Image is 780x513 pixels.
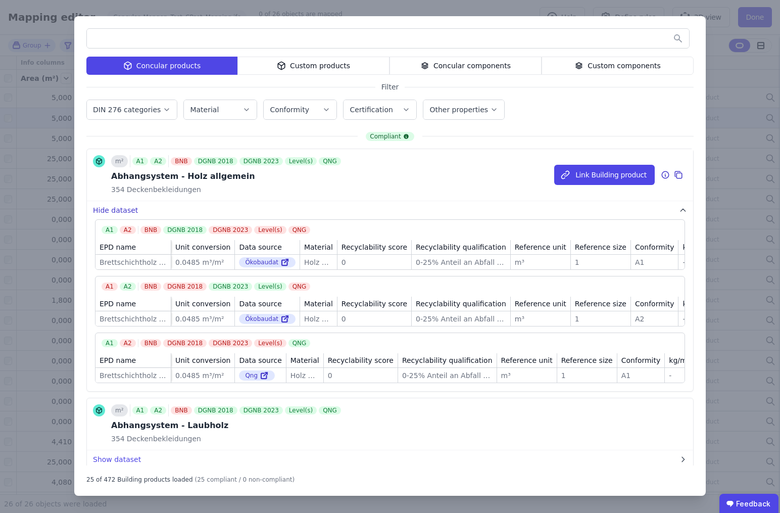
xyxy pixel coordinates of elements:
[111,419,343,432] div: Abhangsystem - Laubholz
[194,157,237,165] div: DGNB 2018
[120,283,136,291] div: A2
[87,450,693,469] button: Show dataset
[682,299,700,309] div: kg/m
[175,257,230,267] div: 0.0485 m³/m²
[319,406,341,414] div: QNG
[575,299,626,309] div: Reference size
[175,242,230,252] div: Unit conversion
[86,472,193,484] div: 25 of 472 Building products loaded
[87,100,177,119] button: DIN 276 categories
[561,355,613,365] div: Reference size
[288,226,311,234] div: QNG
[328,355,394,365] div: Recyclability score
[125,434,201,444] span: Deckenbekleidungen
[111,404,128,416] div: m²
[171,157,191,165] div: BNB
[100,370,167,381] div: Brettschichtholz - Standardformen (Durchschnitt DE)
[209,226,252,234] div: DGNB 2023
[635,257,674,267] div: A1
[120,226,136,234] div: A2
[239,257,296,267] div: Ökobaudat
[190,106,221,114] label: Material
[635,314,674,324] div: A2
[100,242,136,252] div: EPD name
[429,106,490,114] label: Other properties
[515,257,566,267] div: m³
[175,355,230,365] div: Unit conversion
[254,283,286,291] div: Level(s)
[111,434,125,444] span: 354
[319,157,341,165] div: QNG
[194,406,237,414] div: DGNB 2018
[100,314,167,324] div: Brettschichtholz - Standardformen (Durchschnitt DE)
[342,314,407,324] div: 0
[389,57,542,75] div: Concular components
[209,283,252,291] div: DGNB 2023
[416,299,506,309] div: Recyclability qualification
[328,370,394,381] div: 0
[239,242,281,252] div: Data source
[304,314,333,324] div: Holz allgemein
[304,242,333,252] div: Material
[290,355,319,365] div: Material
[239,355,281,365] div: Data source
[402,370,493,381] div: 0-25% Anteil an Abfall der recycled wird
[402,355,493,365] div: Recyclability qualification
[195,472,295,484] div: (25 compliant / 0 non-compliant)
[423,100,504,119] button: Other properties
[239,157,283,165] div: DGNB 2023
[254,339,286,347] div: Level(s)
[554,165,655,185] button: Link Building product
[669,370,687,381] div: -
[125,184,201,195] span: Deckenbekleidungen
[416,314,506,324] div: 0-25% Anteil an Abfall der recycled wird
[515,314,566,324] div: m³
[150,157,166,165] div: A2
[111,155,128,167] div: m²
[501,370,553,381] div: m³
[132,406,149,414] div: A1
[254,226,286,234] div: Level(s)
[561,370,613,381] div: 1
[290,370,319,381] div: Holz allgemein
[288,339,311,347] div: QNG
[682,257,700,267] div: -
[575,314,626,324] div: 1
[416,257,506,267] div: 0-25% Anteil an Abfall der recycled wird
[575,242,626,252] div: Reference size
[542,57,694,75] div: Custom components
[366,132,414,141] div: Compliant
[635,299,674,309] div: Conformity
[102,283,118,291] div: A1
[264,100,336,119] button: Conformity
[111,170,343,182] div: Abhangsystem - Holz allgemein
[682,242,700,252] div: kg/m
[515,299,566,309] div: Reference unit
[344,100,416,119] button: Certification
[575,257,626,267] div: 1
[304,299,333,309] div: Material
[140,226,161,234] div: BNB
[86,57,237,75] div: Concular products
[100,299,136,309] div: EPD name
[175,299,230,309] div: Unit conversion
[140,339,161,347] div: BNB
[635,242,674,252] div: Conformity
[111,184,125,195] span: 354
[239,299,281,309] div: Data source
[150,406,166,414] div: A2
[285,157,317,165] div: Level(s)
[501,355,553,365] div: Reference unit
[237,57,389,75] div: Custom products
[100,355,136,365] div: EPD name
[621,370,661,381] div: A1
[285,406,317,414] div: Level(s)
[163,283,207,291] div: DGNB 2018
[621,355,661,365] div: Conformity
[102,226,118,234] div: A1
[342,242,407,252] div: Recyclability score
[120,339,136,347] div: A2
[515,242,566,252] div: Reference unit
[132,157,149,165] div: A1
[669,355,687,365] div: kg/m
